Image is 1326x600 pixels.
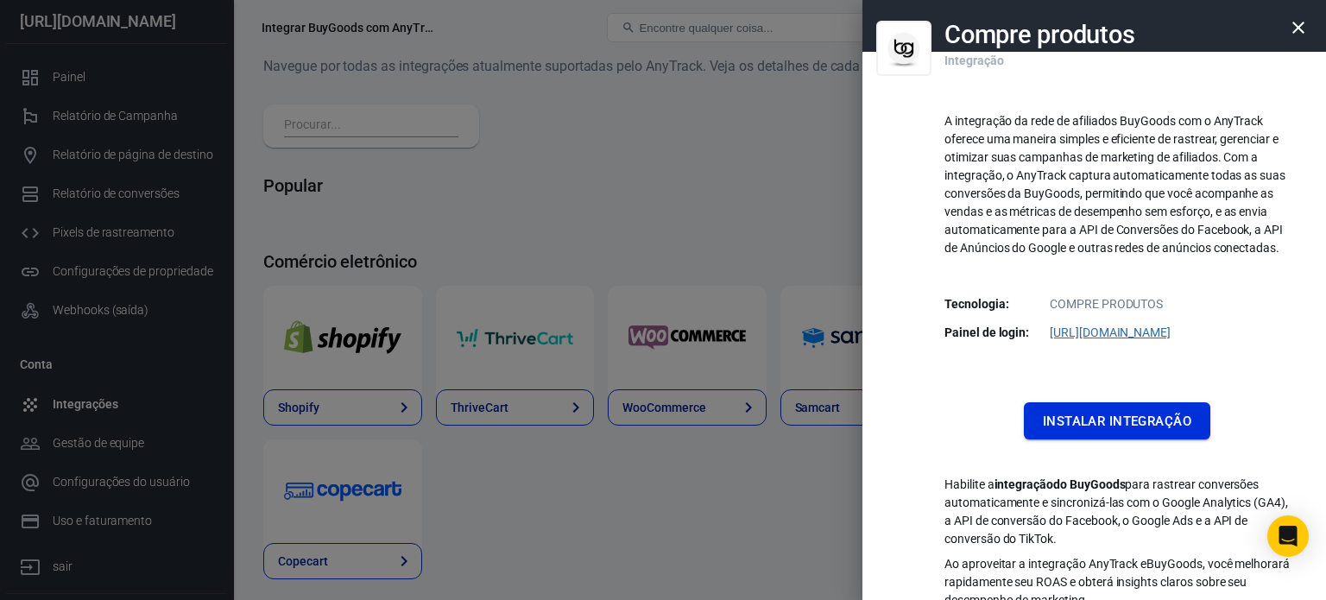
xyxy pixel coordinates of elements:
[1267,515,1309,557] div: Abra o Intercom Messenger
[944,477,994,491] font: Habilite a
[1050,325,1171,339] a: Painel de login do BuyGoods
[944,54,1004,67] font: Integração
[944,114,1285,255] font: A integração da rede de afiliados BuyGoods com o AnyTrack oferece uma maneira simples e eficiente...
[1050,325,1171,339] font: [URL][DOMAIN_NAME]
[944,557,1146,571] font: Ao aproveitar a integração AnyTrack e
[1050,297,1163,311] font: COMPRE PRODUTOS
[944,20,1134,49] font: Compre produtos
[1146,557,1203,571] font: BuyGoods
[885,24,923,73] img: Compre produtos
[1043,414,1191,429] font: Instalar integração
[1053,477,1125,491] font: do BuyGoods
[994,477,1054,491] font: integração
[944,297,1008,311] font: Tecnologia:
[944,325,1029,339] font: Painel de login:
